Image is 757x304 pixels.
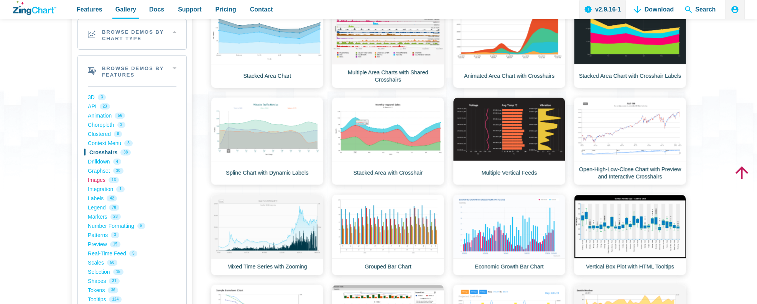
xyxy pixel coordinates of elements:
[178,4,201,15] span: Support
[13,1,56,15] a: ZingChart Logo. Click to return to the homepage
[332,0,444,88] a: Multiple Area Charts with Shared Crosshairs
[453,97,565,185] a: Multiple Vertical Feeds
[77,4,102,15] span: Features
[215,4,236,15] span: Pricing
[453,194,565,275] a: Economic Growth Bar Chart
[78,19,186,50] h2: Browse Demos By Chart Type
[115,4,136,15] span: Gallery
[332,97,444,185] a: Stacked Area with Crosshair
[574,0,686,88] a: Stacked Area Chart with Crosshair Labels
[149,4,164,15] span: Docs
[453,0,565,88] a: Animated Area Chart with Crosshairs
[332,194,444,275] a: Grouped Bar Chart
[250,4,273,15] span: Contact
[211,194,323,275] a: Mixed Time Series with Zooming
[211,0,323,88] a: Stacked Area Chart
[211,97,323,185] a: Spline Chart with Dynamic Labels
[574,194,686,275] a: Vertical Box Plot with HTML Tooltips
[78,56,186,86] h2: Browse Demos By Features
[574,97,686,185] a: Open-High-Low-Close Chart with Preview and Interactive Crosshairs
